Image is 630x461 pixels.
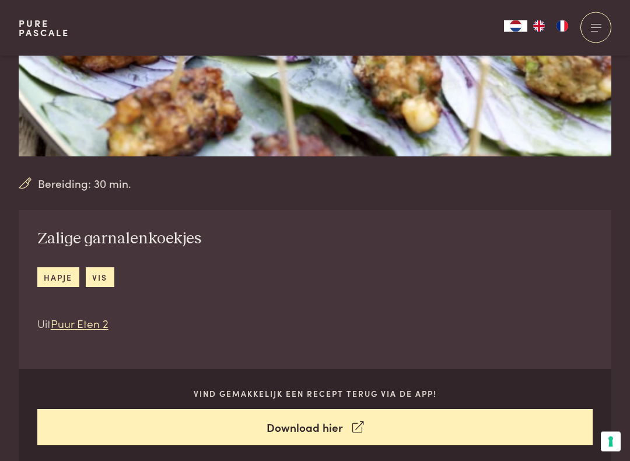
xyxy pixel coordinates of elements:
a: NL [504,20,527,32]
a: Puur Eten 2 [51,316,108,331]
button: Uw voorkeuren voor toestemming voor trackingtechnologieën [601,432,621,452]
aside: Language selected: Nederlands [504,20,574,32]
h2: Zalige garnalenkoekjes [37,229,201,250]
a: EN [527,20,551,32]
a: Download hier [37,410,593,446]
ul: Language list [527,20,574,32]
a: vis [86,268,114,287]
p: Vind gemakkelijk een recept terug via de app! [37,388,593,400]
a: PurePascale [19,19,69,37]
span: Bereiding: 30 min. [38,176,131,193]
a: FR [551,20,574,32]
p: Uit [37,316,201,333]
a: hapje [37,268,79,287]
div: Language [504,20,527,32]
